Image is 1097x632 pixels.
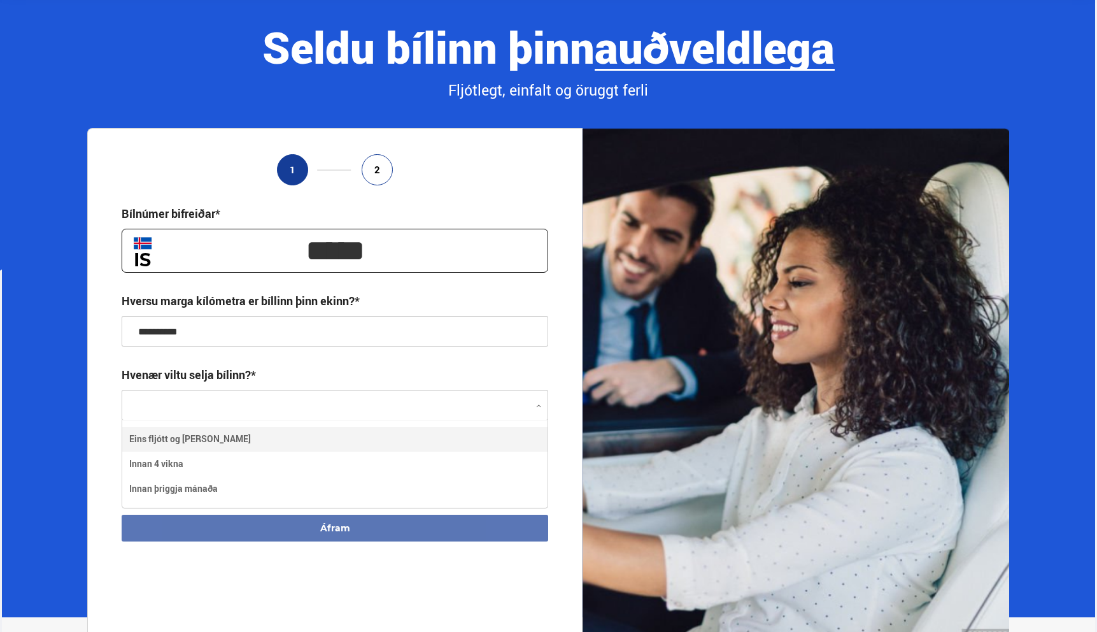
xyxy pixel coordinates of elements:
span: 1 [290,164,295,175]
span: Eins fljótt og [PERSON_NAME] [129,430,251,449]
span: Innan þriggja mánaða [129,480,218,498]
b: auðveldlega [595,17,835,76]
div: Seldu bílinn þinn [87,23,1009,71]
span: 2 [374,164,380,175]
label: Hvenær viltu selja bílinn?* [122,367,256,382]
div: Fljótlegt, einfalt og öruggt ferli [87,80,1009,101]
div: Bílnúmer bifreiðar* [122,206,220,221]
button: Open LiveChat chat widget [10,5,48,43]
div: Hversu marga kílómetra er bíllinn þinn ekinn?* [122,293,360,308]
span: Innan 4 vikna [129,455,183,473]
button: Áfram [122,515,548,542]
